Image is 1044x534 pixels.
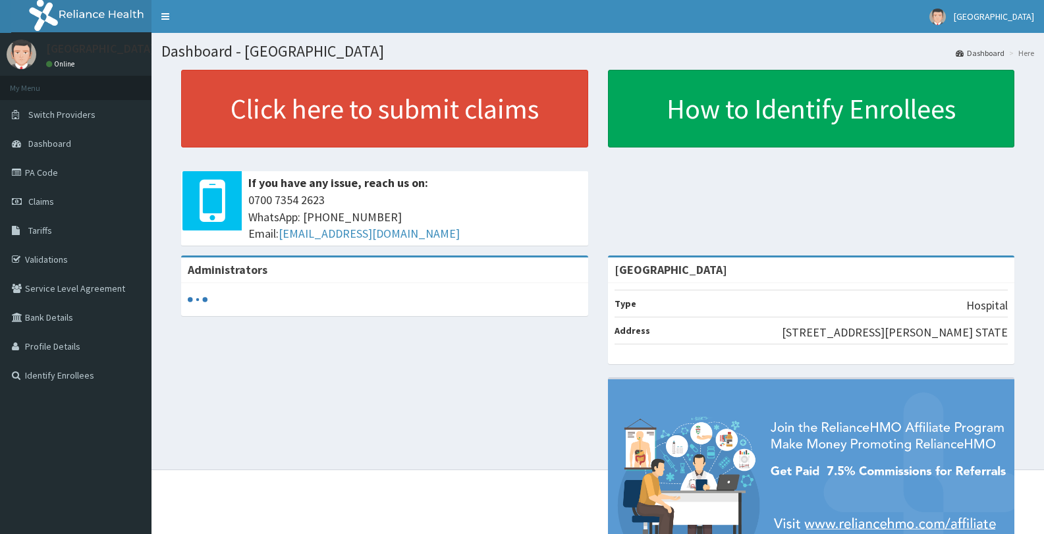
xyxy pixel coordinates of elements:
strong: [GEOGRAPHIC_DATA] [615,262,727,277]
a: How to Identify Enrollees [608,70,1015,147]
b: Administrators [188,262,267,277]
span: 0700 7354 2623 WhatsApp: [PHONE_NUMBER] Email: [248,192,582,242]
h1: Dashboard - [GEOGRAPHIC_DATA] [161,43,1034,60]
img: User Image [7,40,36,69]
p: [STREET_ADDRESS][PERSON_NAME] STATE [782,324,1008,341]
p: Hospital [966,297,1008,314]
span: [GEOGRAPHIC_DATA] [954,11,1034,22]
a: Online [46,59,78,68]
b: If you have any issue, reach us on: [248,175,428,190]
b: Type [615,298,636,309]
a: Click here to submit claims [181,70,588,147]
img: User Image [929,9,946,25]
span: Claims [28,196,54,207]
li: Here [1006,47,1034,59]
span: Dashboard [28,138,71,149]
a: [EMAIL_ADDRESS][DOMAIN_NAME] [279,226,460,241]
span: Tariffs [28,225,52,236]
span: Switch Providers [28,109,96,120]
svg: audio-loading [188,290,207,309]
p: [GEOGRAPHIC_DATA] [46,43,155,55]
a: Dashboard [956,47,1004,59]
b: Address [615,325,650,336]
